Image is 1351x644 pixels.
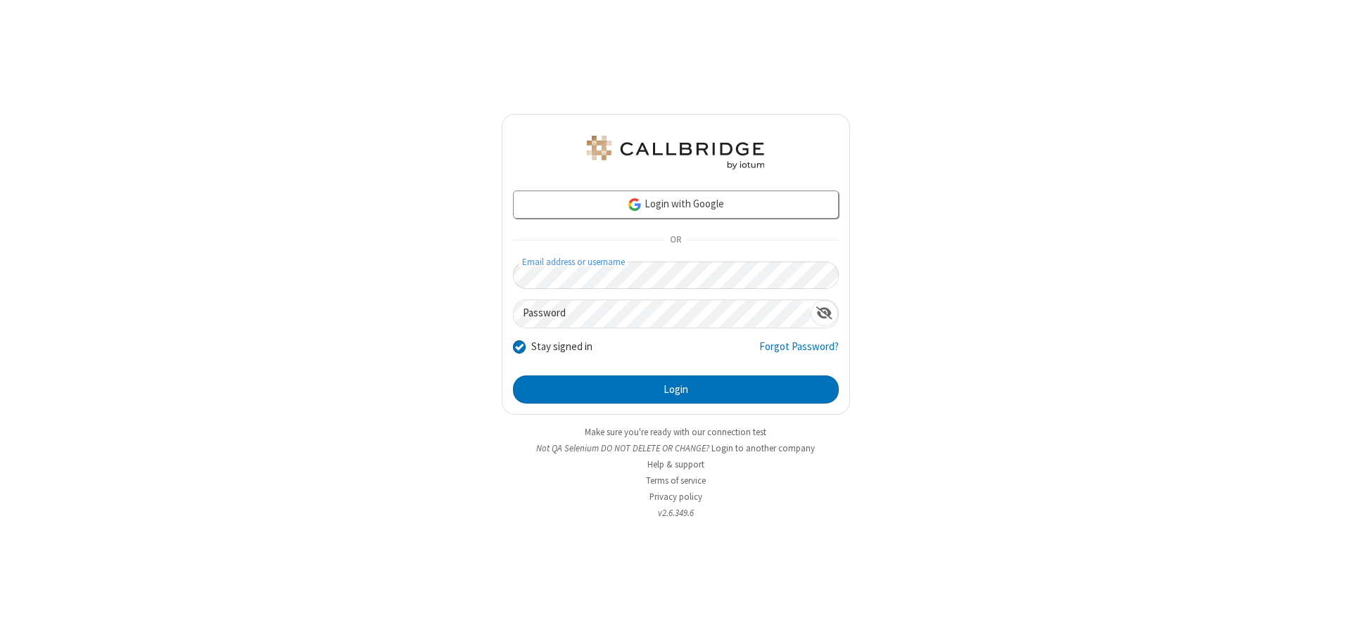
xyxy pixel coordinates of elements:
a: Make sure you're ready with our connection test [585,426,766,438]
span: OR [664,231,687,250]
li: v2.6.349.6 [502,506,850,520]
label: Stay signed in [531,339,592,355]
img: QA Selenium DO NOT DELETE OR CHANGE [584,136,767,169]
iframe: Chat [1316,607,1340,634]
a: Privacy policy [649,491,702,503]
li: Not QA Selenium DO NOT DELETE OR CHANGE? [502,442,850,455]
a: Forgot Password? [759,339,839,366]
input: Password [514,300,811,328]
button: Login [513,375,839,404]
a: Login with Google [513,191,839,219]
div: Show password [811,300,838,326]
a: Terms of service [646,475,706,487]
input: Email address or username [513,262,839,289]
button: Login to another company [711,442,815,455]
a: Help & support [647,458,704,470]
img: google-icon.png [627,197,642,212]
